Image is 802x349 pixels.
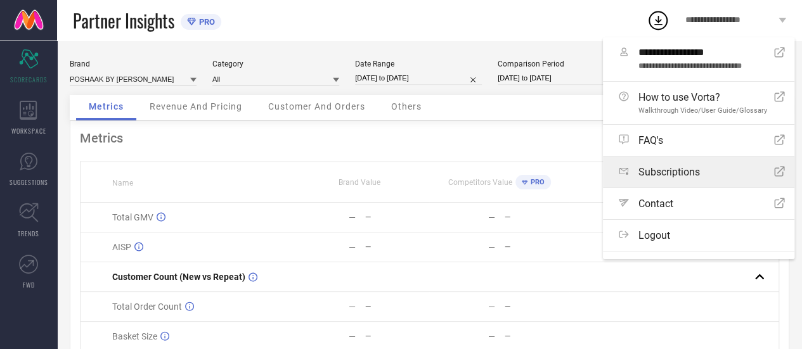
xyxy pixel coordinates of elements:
a: Subscriptions [603,156,794,187]
div: — [505,213,569,222]
span: Revenue And Pricing [150,101,242,111]
span: SCORECARDS [10,75,48,84]
span: PRO [527,178,545,186]
span: WORKSPACE [11,126,46,136]
div: Open download list [647,9,669,32]
span: FWD [23,280,35,289]
div: Brand [70,60,197,68]
div: — [349,331,356,341]
div: — [365,302,429,311]
div: Metrics [80,130,779,146]
div: Comparison Period [498,60,624,68]
input: Select comparison period [498,72,624,85]
div: — [505,243,569,251]
span: PRO [196,17,215,27]
div: — [488,242,495,252]
span: Competitors Value [448,178,512,187]
span: Customer Count (New vs Repeat) [112,272,245,282]
div: — [488,301,495,312]
span: Logout [638,229,670,241]
div: — [365,332,429,341]
span: Total Order Count [112,301,182,312]
span: Brand Value [339,178,380,187]
div: — [349,301,356,312]
div: — [488,212,495,222]
span: Basket Size [112,331,157,341]
div: — [488,331,495,341]
span: TRENDS [18,229,39,238]
span: Walkthrough Video/User Guide/Glossary [638,106,767,115]
span: Metrics [89,101,124,111]
span: Others [391,101,422,111]
div: Category [212,60,339,68]
input: Select date range [355,72,482,85]
span: AISP [112,242,131,252]
div: — [505,302,569,311]
div: — [365,213,429,222]
span: Total GMV [112,212,153,222]
a: FAQ's [603,125,794,156]
span: Name [112,179,133,187]
div: — [505,332,569,341]
div: — [349,242,356,252]
a: How to use Vorta?Walkthrough Video/User Guide/Glossary [603,82,794,124]
span: Customer And Orders [268,101,365,111]
div: — [365,243,429,251]
span: Contact [638,198,673,210]
span: Partner Insights [73,8,174,34]
span: Subscriptions [638,166,700,178]
span: SUGGESTIONS [10,177,48,187]
span: FAQ's [638,134,663,146]
div: — [349,212,356,222]
div: Date Range [355,60,482,68]
a: Contact [603,188,794,219]
span: How to use Vorta? [638,91,767,103]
